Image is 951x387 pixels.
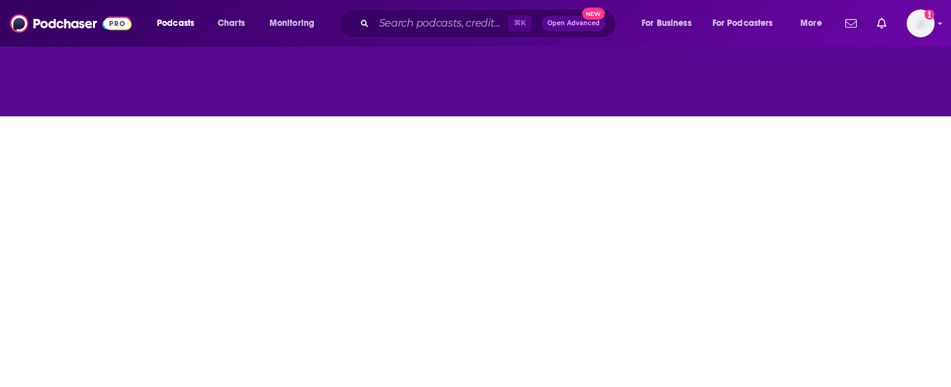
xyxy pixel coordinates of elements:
[712,15,773,32] span: For Podcasters
[351,9,628,38] div: Search podcasts, credits, & more...
[800,15,822,32] span: More
[907,9,935,37] img: User Profile
[209,13,252,34] a: Charts
[157,15,194,32] span: Podcasts
[924,9,935,20] svg: Add a profile image
[872,13,892,34] a: Show notifications dropdown
[840,13,862,34] a: Show notifications dropdown
[148,13,211,34] button: open menu
[642,15,692,32] span: For Business
[508,15,531,32] span: ⌘ K
[633,13,707,34] button: open menu
[218,15,245,32] span: Charts
[792,13,838,34] button: open menu
[582,8,605,20] span: New
[547,20,600,27] span: Open Advanced
[542,16,606,31] button: Open AdvancedNew
[261,13,331,34] button: open menu
[907,9,935,37] button: Show profile menu
[10,11,132,35] img: Podchaser - Follow, Share and Rate Podcasts
[270,15,314,32] span: Monitoring
[907,9,935,37] span: Logged in as bjonesvested
[374,13,508,34] input: Search podcasts, credits, & more...
[704,13,792,34] button: open menu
